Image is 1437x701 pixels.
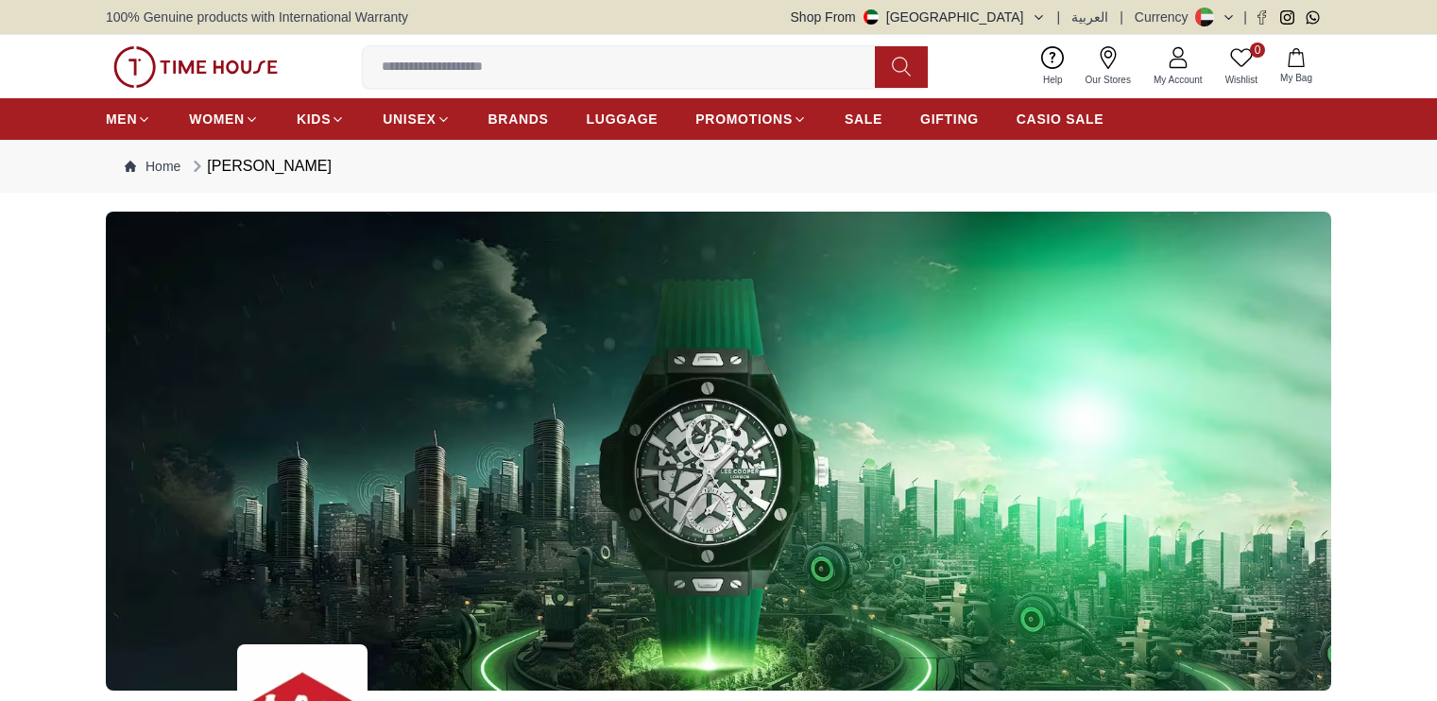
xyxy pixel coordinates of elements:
button: My Bag [1269,44,1324,89]
a: SALE [845,102,882,136]
span: BRANDS [488,110,549,128]
a: LUGGAGE [587,102,659,136]
a: GIFTING [920,102,979,136]
a: UNISEX [383,102,450,136]
span: GIFTING [920,110,979,128]
div: [PERSON_NAME] [188,155,332,178]
button: Shop From[GEOGRAPHIC_DATA] [791,8,1046,26]
a: MEN [106,102,151,136]
img: ... [106,212,1331,691]
button: العربية [1071,8,1108,26]
a: KIDS [297,102,345,136]
a: BRANDS [488,102,549,136]
span: 0 [1250,43,1265,58]
a: Facebook [1255,10,1269,25]
nav: Breadcrumb [106,140,1331,193]
img: ... [113,46,278,88]
span: | [1057,8,1061,26]
div: Currency [1135,8,1196,26]
span: My Bag [1273,71,1320,85]
span: Wishlist [1218,73,1265,87]
span: PROMOTIONS [695,110,793,128]
span: CASIO SALE [1017,110,1104,128]
span: LUGGAGE [587,110,659,128]
span: Our Stores [1078,73,1138,87]
span: MEN [106,110,137,128]
span: SALE [845,110,882,128]
span: | [1120,8,1123,26]
img: United Arab Emirates [864,9,879,25]
a: CASIO SALE [1017,102,1104,136]
a: WOMEN [189,102,259,136]
span: My Account [1146,73,1210,87]
span: Help [1035,73,1070,87]
a: Home [125,157,180,176]
a: Help [1032,43,1074,91]
span: WOMEN [189,110,245,128]
span: | [1243,8,1247,26]
a: PROMOTIONS [695,102,807,136]
a: Whatsapp [1306,10,1320,25]
span: UNISEX [383,110,436,128]
a: Instagram [1280,10,1294,25]
a: Our Stores [1074,43,1142,91]
span: 100% Genuine products with International Warranty [106,8,408,26]
a: 0Wishlist [1214,43,1269,91]
span: KIDS [297,110,331,128]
